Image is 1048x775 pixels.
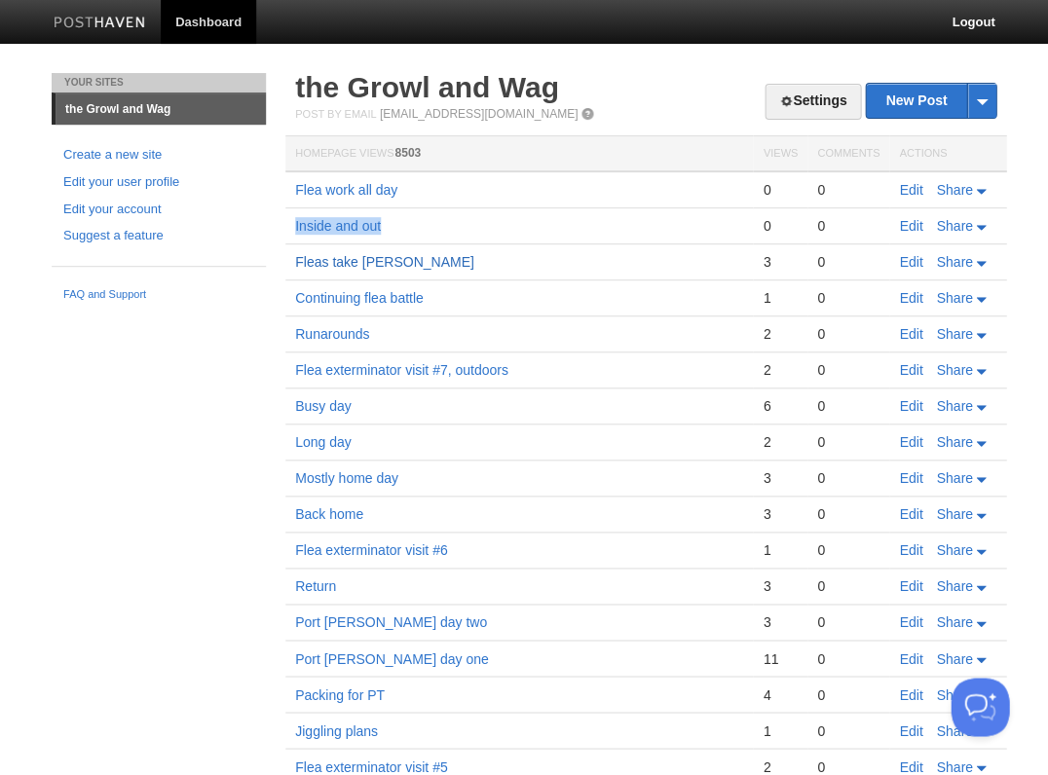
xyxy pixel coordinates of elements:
div: 0 [817,217,880,235]
a: Port [PERSON_NAME] day two [295,614,487,630]
span: Share [936,362,972,378]
a: Back home [295,506,363,522]
a: Edit [899,182,922,198]
a: the Growl and Wag [56,93,266,125]
a: [EMAIL_ADDRESS][DOMAIN_NAME] [380,107,578,121]
a: Edit [899,722,922,738]
div: 3 [763,469,797,487]
a: Flea exterminator visit #7, outdoors [295,362,508,378]
div: 3 [763,613,797,631]
a: Return [295,578,336,594]
a: Edit [899,218,922,234]
a: Settings [765,84,861,120]
a: FAQ and Support [63,286,254,304]
span: Share [936,650,972,666]
a: Edit [899,362,922,378]
div: 1 [763,289,797,307]
a: Busy day [295,398,352,414]
a: Continuing flea battle [295,290,424,306]
div: 2 [763,361,797,379]
a: Edit [899,326,922,342]
span: Share [936,758,972,774]
th: Comments [807,136,889,172]
a: Flea work all day [295,182,397,198]
a: Edit [899,398,922,414]
span: Share [936,290,972,306]
img: Posthaven-bar [54,17,146,31]
div: 0 [817,253,880,271]
th: Actions [889,136,1006,172]
a: the Growl and Wag [295,71,559,103]
div: 2 [763,433,797,451]
div: 2 [763,757,797,775]
div: 0 [817,433,880,451]
a: Runarounds [295,326,369,342]
a: Fleas take [PERSON_NAME] [295,254,474,270]
div: 0 [817,613,880,631]
span: Share [936,578,972,594]
a: Mostly home day [295,470,398,486]
a: Edit [899,758,922,774]
div: 0 [817,577,880,595]
a: Edit [899,434,922,450]
span: Share [936,722,972,738]
div: 0 [817,541,880,559]
div: 3 [763,253,797,271]
div: 0 [817,181,880,199]
div: 0 [817,505,880,523]
span: Share [936,398,972,414]
span: 8503 [394,146,421,160]
a: Packing for PT [295,686,385,702]
span: Share [936,614,972,630]
div: 0 [763,181,797,199]
a: Flea exterminator visit #5 [295,758,447,774]
div: 1 [763,721,797,739]
a: Inside and out [295,218,381,234]
div: 1 [763,541,797,559]
a: Edit [899,254,922,270]
span: Share [936,326,972,342]
a: Suggest a feature [63,226,254,246]
a: Flea exterminator visit #6 [295,542,447,558]
span: Share [936,506,972,522]
div: 0 [817,397,880,415]
a: Jiggling plans [295,722,378,738]
a: Edit [899,290,922,306]
a: Long day [295,434,352,450]
span: Share [936,182,972,198]
div: 2 [763,325,797,343]
div: 0 [763,217,797,235]
div: 0 [817,649,880,667]
a: Edit [899,578,922,594]
span: Share [936,470,972,486]
a: Edit [899,614,922,630]
span: Share [936,254,972,270]
span: Post by Email [295,108,376,120]
div: 6 [763,397,797,415]
span: Share [936,686,972,702]
div: 3 [763,505,797,523]
a: Port [PERSON_NAME] day one [295,650,488,666]
div: 0 [817,721,880,739]
div: 4 [763,685,797,703]
span: Share [936,434,972,450]
a: Edit [899,506,922,522]
th: Views [753,136,806,172]
iframe: Help Scout Beacon - Open [951,678,1009,736]
a: Edit your user profile [63,172,254,193]
li: Your Sites [52,73,266,92]
div: 0 [817,685,880,703]
a: New Post [866,84,995,118]
div: 11 [763,649,797,667]
div: 0 [817,469,880,487]
a: Create a new site [63,145,254,166]
span: Share [936,218,972,234]
div: 0 [817,757,880,775]
span: Share [936,542,972,558]
a: Edit your account [63,200,254,220]
div: 3 [763,577,797,595]
div: 0 [817,361,880,379]
div: 0 [817,289,880,307]
a: Edit [899,470,922,486]
a: Edit [899,542,922,558]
